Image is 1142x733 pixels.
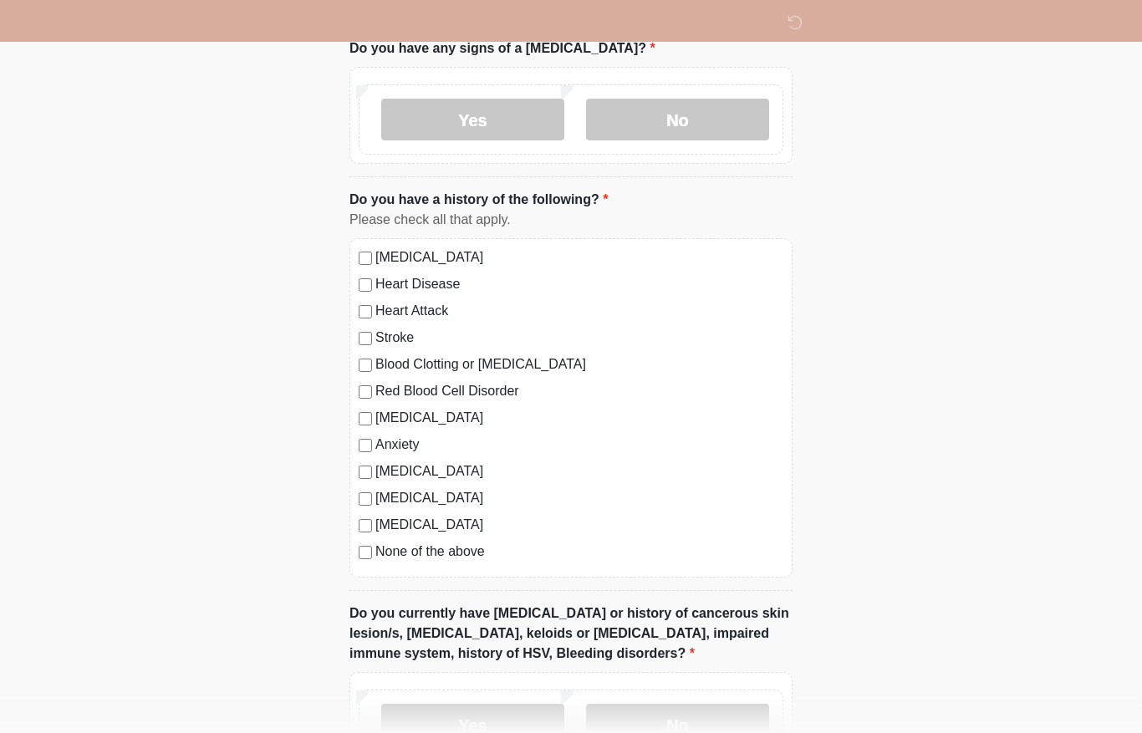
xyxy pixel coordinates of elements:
[359,440,372,453] input: Anxiety
[359,547,372,560] input: None of the above
[359,493,372,506] input: [MEDICAL_DATA]
[375,409,783,429] label: [MEDICAL_DATA]
[359,333,372,346] input: Stroke
[359,359,372,373] input: Blood Clotting or [MEDICAL_DATA]
[375,516,783,536] label: [MEDICAL_DATA]
[333,13,354,33] img: DM Studio Logo
[375,435,783,456] label: Anxiety
[349,604,793,664] label: Do you currently have [MEDICAL_DATA] or history of cancerous skin lesion/s, [MEDICAL_DATA], keloi...
[375,489,783,509] label: [MEDICAL_DATA]
[375,248,783,268] label: [MEDICAL_DATA]
[375,462,783,482] label: [MEDICAL_DATA]
[375,302,783,322] label: Heart Attack
[375,355,783,375] label: Blood Clotting or [MEDICAL_DATA]
[359,466,372,480] input: [MEDICAL_DATA]
[375,328,783,349] label: Stroke
[375,275,783,295] label: Heart Disease
[359,252,372,266] input: [MEDICAL_DATA]
[359,520,372,533] input: [MEDICAL_DATA]
[375,542,783,562] label: None of the above
[349,191,608,211] label: Do you have a history of the following?
[375,382,783,402] label: Red Blood Cell Disorder
[349,211,793,231] div: Please check all that apply.
[586,99,769,141] label: No
[359,386,372,400] input: Red Blood Cell Disorder
[349,39,655,59] label: Do you have any signs of a [MEDICAL_DATA]?
[359,279,372,293] input: Heart Disease
[381,99,564,141] label: Yes
[359,413,372,426] input: [MEDICAL_DATA]
[359,306,372,319] input: Heart Attack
